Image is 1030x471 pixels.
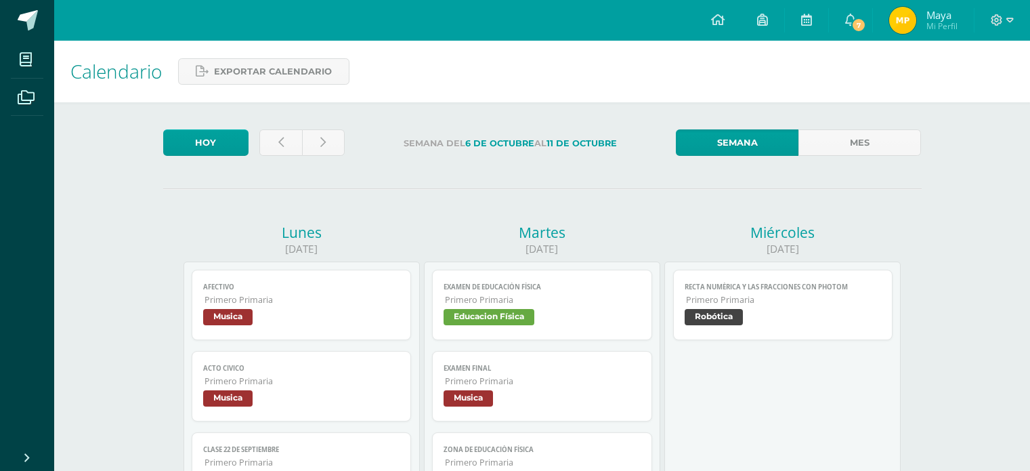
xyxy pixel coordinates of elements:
div: Miércoles [664,223,901,242]
span: Robótica [685,309,743,325]
a: AfectivoPrimero PrimariaMusica [192,270,412,340]
span: 7 [851,18,865,33]
div: [DATE] [424,242,660,256]
a: Acto civicoPrimero PrimariaMusica [192,351,412,422]
a: Mes [798,129,921,156]
span: Primero Primaria [205,294,400,306]
span: Educacion Física [444,309,534,325]
span: Musica [203,309,253,325]
span: Primero Primaria [445,457,641,468]
span: Musica [203,390,253,407]
span: Examen de Educación Física [444,283,641,291]
span: Primero Primaria [445,294,641,306]
span: Mi Perfil [926,20,958,32]
span: Exportar calendario [214,59,332,84]
span: Primero Primaria [205,457,400,468]
a: Examen de Educación FísicaPrimero PrimariaEducacion Física [432,270,652,340]
div: Martes [424,223,660,242]
div: Lunes [184,223,420,242]
div: [DATE] [664,242,901,256]
img: 44b7386e2150bafe6f75c9566b169429.png [889,7,916,34]
label: Semana del al [356,129,665,157]
a: Hoy [163,129,249,156]
span: Primero Primaria [205,375,400,387]
a: Exportar calendario [178,58,349,85]
span: Maya [926,8,958,22]
span: Musica [444,390,493,407]
span: Calendario [70,58,162,84]
span: Examen final [444,364,641,373]
span: Primero Primaria [445,375,641,387]
strong: 11 de Octubre [546,138,617,148]
strong: 6 de Octubre [465,138,534,148]
a: Semana [676,129,798,156]
span: Clase 22 de septiembre [203,445,400,454]
div: [DATE] [184,242,420,256]
span: Primero Primaria [686,294,882,306]
span: ZONA DE EDUCACIÓN FÍSICA [444,445,641,454]
span: Acto civico [203,364,400,373]
a: Recta numérica y las fracciones con photomPrimero PrimariaRobótica [673,270,893,340]
span: Recta numérica y las fracciones con photom [685,283,882,291]
a: Examen finalPrimero PrimariaMusica [432,351,652,422]
span: Afectivo [203,283,400,291]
